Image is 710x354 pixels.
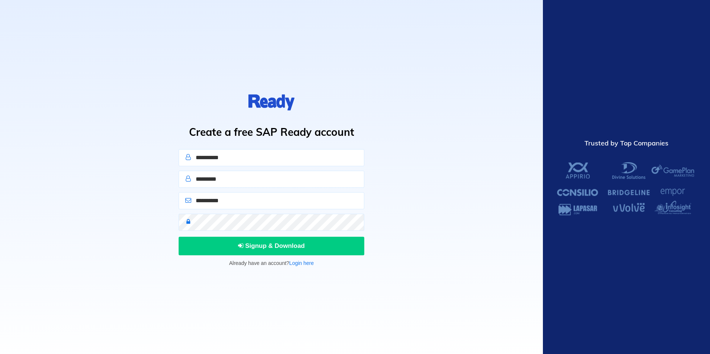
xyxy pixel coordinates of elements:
[179,237,364,255] button: Signup & Download
[556,161,697,216] img: SAP Ready Customers
[248,92,294,112] img: logo
[179,259,364,267] p: Already have an account?
[238,242,305,249] span: Signup & Download
[556,138,697,148] div: Trusted by Top Companies
[289,260,314,266] a: Login here
[176,124,367,140] h1: Create a free SAP Ready account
